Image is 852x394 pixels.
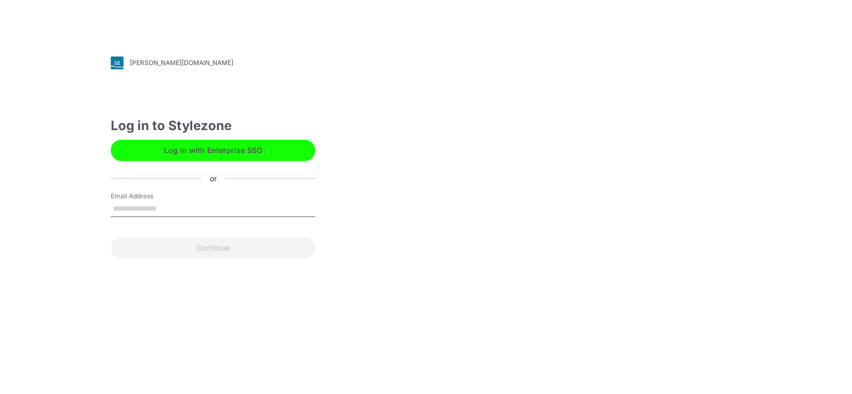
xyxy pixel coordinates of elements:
[111,57,315,69] a: [PERSON_NAME][DOMAIN_NAME]
[111,57,124,69] img: svg+xml;base64,PHN2ZyB3aWR0aD0iMjgiIGhlaWdodD0iMjgiIHZpZXdCb3g9IjAgMCAyOCAyOCIgZmlsbD0ibm9uZSIgeG...
[111,140,315,161] button: Log in with Enterprise SSO
[692,27,825,46] img: browzwear-logo.73288ffb.svg
[111,191,185,201] label: Email Address
[130,59,233,67] div: [PERSON_NAME][DOMAIN_NAME]
[201,173,225,184] div: or
[111,116,315,135] div: Log in to Stylezone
